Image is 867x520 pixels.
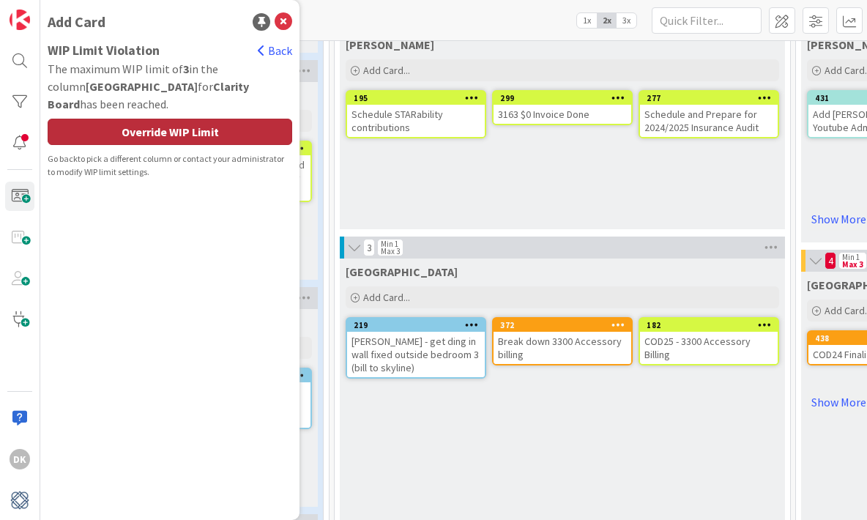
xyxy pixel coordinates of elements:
div: 372 [494,319,631,332]
a: 277Schedule and Prepare for 2024/2025 Insurance Audit [639,90,779,138]
b: [GEOGRAPHIC_DATA] [86,79,198,94]
div: Back [258,42,292,59]
div: 299 [494,92,631,105]
div: Max 3 [381,248,400,255]
div: 182COD25 - 3300 Accessory Billing [640,319,778,364]
div: 372 [500,320,631,330]
div: The maximum WIP limit of in the column for has been reached. [48,60,292,113]
img: Visit kanbanzone.com [10,10,30,30]
a: 182COD25 - 3300 Accessory Billing [639,317,779,365]
div: [PERSON_NAME] - get ding in wall fixed outside bedroom 3 (bill to skyline) [347,332,485,377]
a: 2993163 $0 Invoice Done [492,90,633,125]
div: COD25 - 3300 Accessory Billing [640,332,778,364]
div: 299 [500,93,631,103]
div: 219 [354,320,485,330]
div: 277 [640,92,778,105]
div: 182 [640,319,778,332]
div: 277 [647,93,778,103]
div: Schedule STARability contributions [347,105,485,137]
a: 372Break down 3300 Accessory billing [492,317,633,365]
div: 277Schedule and Prepare for 2024/2025 Insurance Audit [640,92,778,137]
div: WIP Limit Violation [48,40,292,60]
div: 182 [647,320,778,330]
a: 219[PERSON_NAME] - get ding in wall fixed outside bedroom 3 (bill to skyline) [346,317,486,379]
a: 195Schedule STARability contributions [346,90,486,138]
div: Min 1 [381,240,398,248]
div: to pick a different column or contact your administrator to modify WIP limit settings. [48,152,292,179]
div: 372Break down 3300 Accessory billing [494,319,631,364]
div: DK [10,449,30,469]
div: 219 [347,319,485,332]
div: 195Schedule STARability contributions [347,92,485,137]
span: Philip [346,37,434,52]
div: Override WIP Limit [48,119,292,145]
b: 3 [183,62,189,76]
div: 195 [347,92,485,105]
input: Quick Filter... [652,7,762,34]
div: 219[PERSON_NAME] - get ding in wall fixed outside bedroom 3 (bill to skyline) [347,319,485,377]
span: 4 [825,252,836,270]
div: Break down 3300 Accessory billing [494,332,631,364]
span: Devon [346,264,458,279]
span: Add Card... [363,291,410,304]
div: Min 1 [842,253,860,261]
span: 1x [577,13,597,28]
img: avatar [10,490,30,510]
span: Add Card... [363,64,410,77]
div: Add Card [48,11,105,33]
span: Go back [48,153,78,164]
div: Schedule and Prepare for 2024/2025 Insurance Audit [640,105,778,137]
div: Max 3 [842,261,863,268]
div: 195 [354,93,485,103]
span: 3 [363,239,375,256]
span: 2x [597,13,617,28]
span: 3x [617,13,636,28]
div: 2993163 $0 Invoice Done [494,92,631,124]
div: 3163 $0 Invoice Done [494,105,631,124]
